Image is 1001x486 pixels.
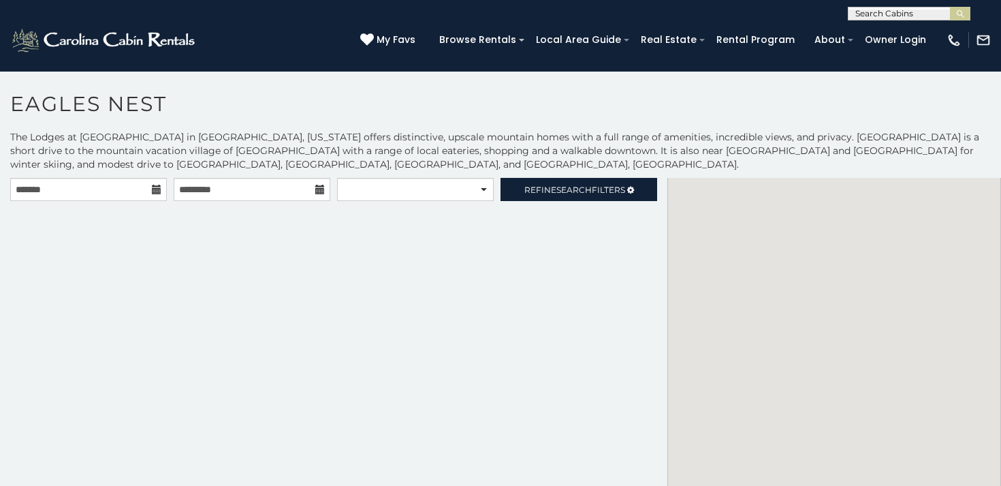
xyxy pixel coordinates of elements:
[556,185,592,195] span: Search
[710,29,801,50] a: Rental Program
[976,33,991,48] img: mail-regular-white.png
[377,33,415,47] span: My Favs
[10,27,199,54] img: White-1-2.png
[360,33,419,48] a: My Favs
[529,29,628,50] a: Local Area Guide
[947,33,962,48] img: phone-regular-white.png
[808,29,852,50] a: About
[634,29,703,50] a: Real Estate
[858,29,933,50] a: Owner Login
[524,185,625,195] span: Refine Filters
[432,29,523,50] a: Browse Rentals
[500,178,657,201] a: RefineSearchFilters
